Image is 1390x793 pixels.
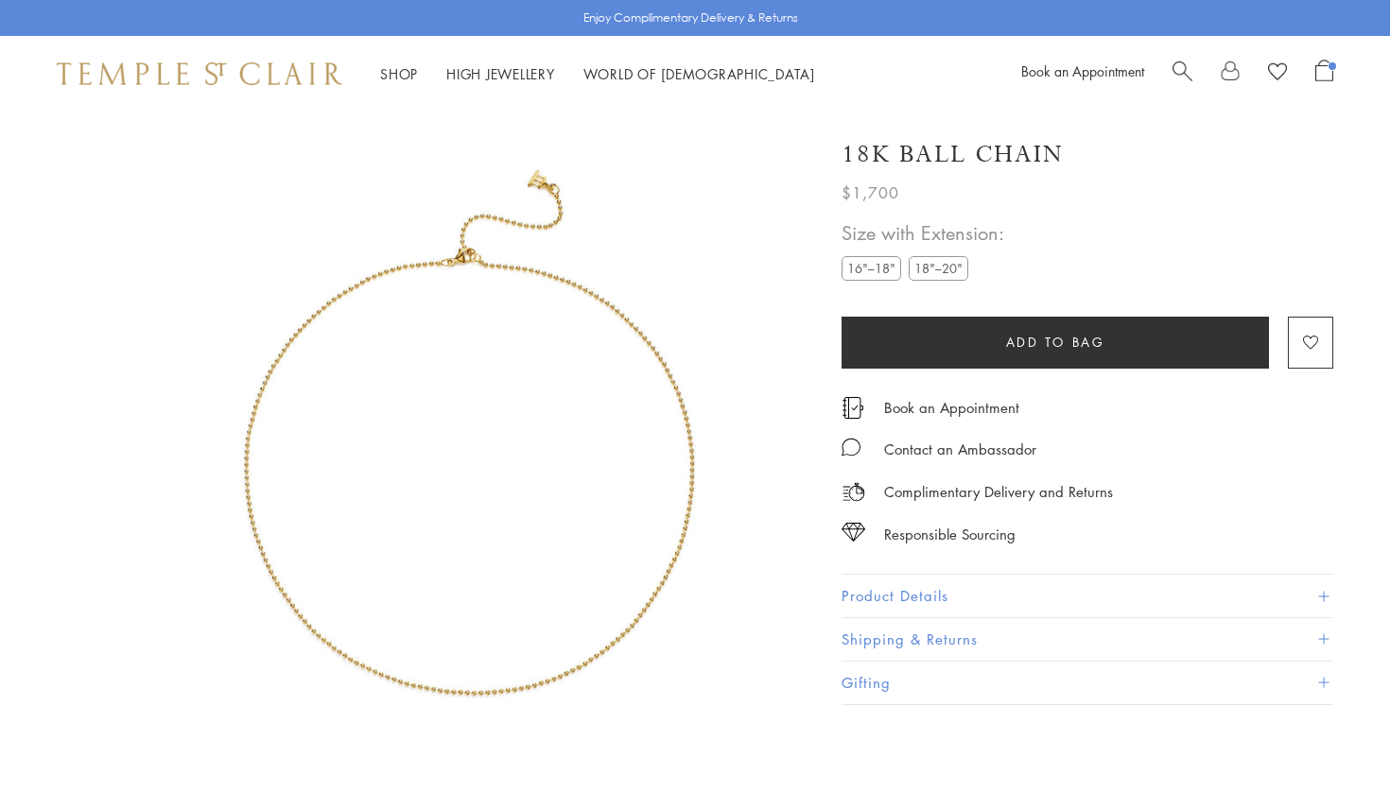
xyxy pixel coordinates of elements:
button: Add to bag [842,317,1269,369]
a: ShopShop [380,64,418,83]
p: Enjoy Complimentary Delivery & Returns [583,9,798,27]
span: Add to bag [1006,332,1105,353]
label: 18"–20" [909,256,968,280]
img: MessageIcon-01_2.svg [842,438,860,457]
a: Book an Appointment [884,397,1019,418]
nav: Main navigation [380,62,815,86]
div: Contact an Ambassador [884,438,1036,461]
img: icon_delivery.svg [842,480,865,504]
a: Book an Appointment [1021,61,1144,80]
button: Product Details [842,575,1333,617]
a: High JewelleryHigh Jewellery [446,64,555,83]
p: Complimentary Delivery and Returns [884,480,1113,504]
button: Shipping & Returns [842,618,1333,661]
a: Open Shopping Bag [1315,60,1333,88]
span: Size with Extension: [842,217,1004,249]
button: Gifting [842,662,1333,704]
iframe: Gorgias live chat messenger [1295,704,1371,774]
a: World of [DEMOGRAPHIC_DATA]World of [DEMOGRAPHIC_DATA] [583,64,815,83]
img: icon_sourcing.svg [842,523,865,542]
a: Search [1173,60,1192,88]
span: $1,700 [842,181,899,205]
h1: 18K Ball Chain [842,138,1064,171]
a: View Wishlist [1268,60,1287,88]
div: Responsible Sourcing [884,523,1016,546]
img: Temple St. Clair [57,62,342,85]
img: icon_appointment.svg [842,397,864,419]
label: 16"–18" [842,256,901,280]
